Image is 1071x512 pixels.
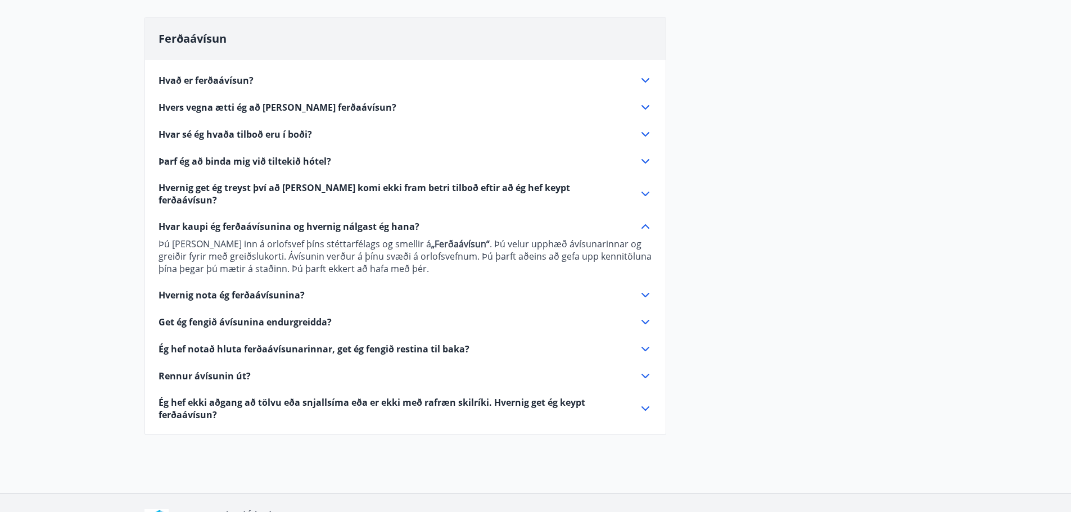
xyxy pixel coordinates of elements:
[159,220,419,233] span: Hvar kaupi ég ferðaávísunina og hvernig nálgast ég hana?
[159,315,652,329] div: Get ég fengið ávísunina endurgreidda?
[159,396,625,421] span: Ég hef ekki aðgang að tölvu eða snjallsíma eða er ekki með rafræn skilríki. Hvernig get ég keypt ...
[159,233,652,275] div: Hvar kaupi ég ferðaávísunina og hvernig nálgast ég hana?
[159,369,652,383] div: Rennur ávísunin út?
[159,220,652,233] div: Hvar kaupi ég ferðaávísunina og hvernig nálgast ég hana?
[159,101,652,114] div: Hvers vegna ætti ég að [PERSON_NAME] ferðaávísun?
[159,128,652,141] div: Hvar sé ég hvaða tilboð eru í boði?
[431,238,490,250] strong: „Ferðaávísun“
[159,370,251,382] span: Rennur ávísunin út?
[159,155,652,168] div: Þarf ég að binda mig við tiltekið hótel?
[159,396,652,421] div: Ég hef ekki aðgang að tölvu eða snjallsíma eða er ekki með rafræn skilríki. Hvernig get ég keypt ...
[159,155,331,167] span: Þarf ég að binda mig við tiltekið hótel?
[159,101,396,114] span: Hvers vegna ætti ég að [PERSON_NAME] ferðaávísun?
[159,74,254,87] span: Hvað er ferðaávísun?
[159,289,305,301] span: Hvernig nota ég ferðaávísunina?
[159,343,469,355] span: Ég hef notað hluta ferðaávísunarinnar, get ég fengið restina til baka?
[159,288,652,302] div: Hvernig nota ég ferðaávísunina?
[159,238,652,275] p: Þú [PERSON_NAME] inn á orlofsvef þíns stéttarfélags og smellir á . Þú velur upphæð ávísunarinnar ...
[159,316,332,328] span: Get ég fengið ávísunina endurgreidda?
[159,342,652,356] div: Ég hef notað hluta ferðaávísunarinnar, get ég fengið restina til baka?
[159,31,227,46] span: Ferðaávísun
[159,74,652,87] div: Hvað er ferðaávísun?
[159,182,625,206] span: Hvernig get ég treyst því að [PERSON_NAME] komi ekki fram betri tilboð eftir að ég hef keypt ferð...
[159,128,312,141] span: Hvar sé ég hvaða tilboð eru í boði?
[159,182,652,206] div: Hvernig get ég treyst því að [PERSON_NAME] komi ekki fram betri tilboð eftir að ég hef keypt ferð...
